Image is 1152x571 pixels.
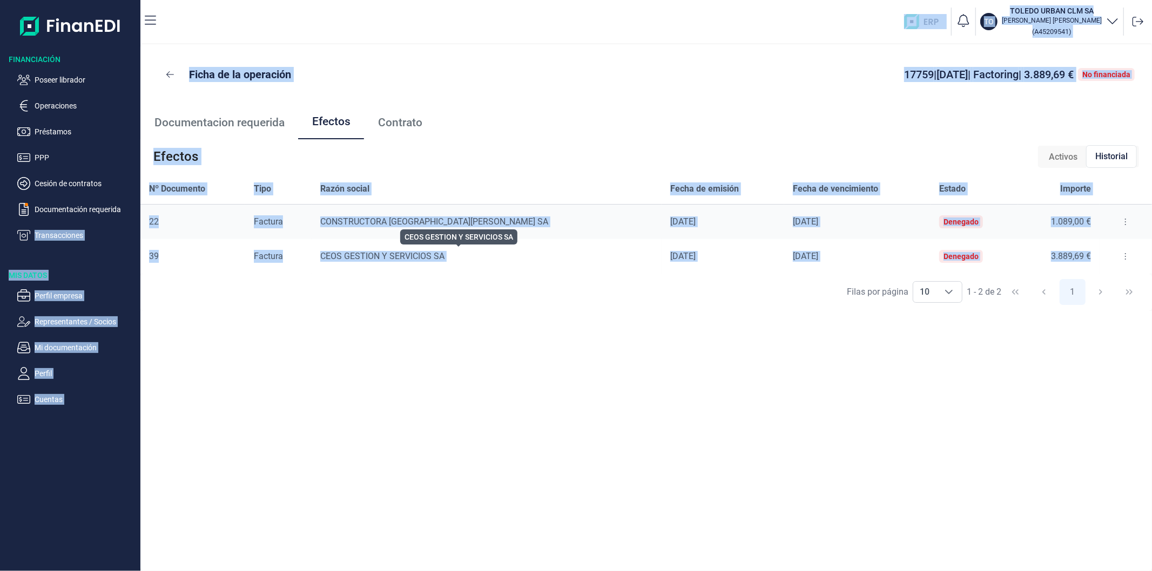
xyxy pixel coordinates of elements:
[1002,279,1028,305] button: First Page
[35,73,136,86] p: Poseer librador
[298,105,364,140] a: Efectos
[1002,5,1102,16] h3: TOLEDO URBAN CLM SA
[149,251,159,261] span: 39
[35,289,136,302] p: Perfil empresa
[254,216,283,227] span: Factura
[793,182,878,195] span: Fecha de vencimiento
[1088,279,1114,305] button: Next Page
[1049,151,1077,164] span: Activos
[1033,28,1072,36] small: Copiar cif
[154,117,285,128] span: Documentacion requerida
[1002,16,1102,25] p: [PERSON_NAME] [PERSON_NAME]
[1095,150,1128,163] span: Historial
[17,125,136,138] button: Préstamos
[35,125,136,138] p: Préstamos
[20,9,121,43] img: Logo de aplicación
[189,67,291,82] p: Ficha de la operación
[153,148,198,165] span: Efectos
[944,252,979,261] div: Denegado
[1027,251,1091,262] div: 3.889,69 €
[17,177,136,190] button: Cesión de contratos
[17,367,136,380] button: Perfil
[35,367,136,380] p: Perfil
[984,16,994,27] p: TO
[35,99,136,112] p: Operaciones
[936,282,962,302] div: Choose
[1027,216,1091,227] div: 1.089,00 €
[847,285,908,298] div: Filas por página
[1086,145,1137,168] div: Historial
[254,182,271,195] span: Tipo
[35,393,136,406] p: Cuentas
[35,229,136,242] p: Transacciones
[1031,279,1057,305] button: Previous Page
[17,73,136,86] button: Poseer librador
[35,151,136,164] p: PPP
[793,251,922,262] div: [DATE]
[913,282,936,302] span: 10
[364,105,436,140] a: Contrato
[980,5,1119,38] button: TOTOLEDO URBAN CLM SA[PERSON_NAME] [PERSON_NAME](A45209541)
[378,117,422,128] span: Contrato
[1040,146,1086,168] div: Activos
[254,251,283,261] span: Factura
[149,216,159,227] span: 22
[17,203,136,216] button: Documentación requerida
[670,251,776,262] div: [DATE]
[17,393,136,406] button: Cuentas
[312,116,351,127] span: Efectos
[1060,182,1091,195] span: Importe
[793,216,922,227] div: [DATE]
[35,177,136,190] p: Cesión de contratos
[17,289,136,302] button: Perfil empresa
[320,216,653,227] div: CONSTRUCTORA [GEOGRAPHIC_DATA][PERSON_NAME] SA
[320,182,369,195] span: Razón social
[1116,279,1142,305] button: Last Page
[904,68,1074,81] span: 17759 | [DATE] | Factoring | 3.889,69 €
[17,99,136,112] button: Operaciones
[939,182,966,195] span: Estado
[1060,279,1086,305] button: Page 1
[140,105,298,140] a: Documentacion requerida
[35,203,136,216] p: Documentación requerida
[17,315,136,328] button: Representantes / Socios
[17,151,136,164] button: PPP
[904,14,947,29] img: erp
[1082,70,1130,79] div: No financiada
[967,288,1001,296] span: 1 - 2 de 2
[17,341,136,354] button: Mi documentación
[944,217,979,226] div: Denegado
[149,182,205,195] span: Nº Documento
[320,251,653,262] div: CEOS GESTION Y SERVICIOS SA
[17,229,136,242] button: Transacciones
[35,341,136,354] p: Mi documentación
[670,182,739,195] span: Fecha de emisión
[670,216,776,227] div: [DATE]
[35,315,136,328] p: Representantes / Socios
